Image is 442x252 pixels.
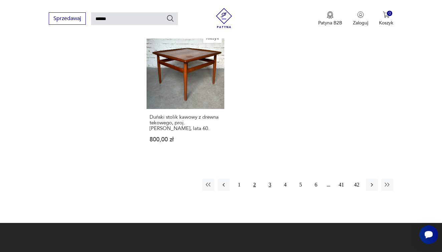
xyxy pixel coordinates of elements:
[294,179,306,191] button: 5
[214,8,234,28] img: Patyna - sklep z meblami i dekoracjami vintage
[150,137,221,142] p: 800,00 zł
[49,17,86,21] a: Sprzedawaj
[166,14,174,22] button: Szukaj
[150,114,221,131] h3: Duński stolik kawowy z drewna tekowego, proj. [PERSON_NAME], lata 60.
[419,225,438,244] iframe: Smartsupp widget button
[335,179,347,191] button: 41
[379,11,393,26] button: 0Koszyk
[387,11,393,16] div: 0
[264,179,276,191] button: 3
[357,11,364,18] img: Ikonka użytkownika
[233,179,245,191] button: 1
[353,11,368,26] button: Zaloguj
[351,179,363,191] button: 42
[279,179,291,191] button: 4
[318,11,342,26] a: Ikona medaluPatyna B2B
[353,20,368,26] p: Zaloguj
[327,11,334,19] img: Ikona medalu
[248,179,260,191] button: 2
[147,31,224,155] a: KlasykDuński stolik kawowy z drewna tekowego, proj. Grete Jalk, lata 60.Duński stolik kawowy z dr...
[49,12,86,25] button: Sprzedawaj
[318,11,342,26] button: Patyna B2B
[383,11,390,18] img: Ikona koszyka
[318,20,342,26] p: Patyna B2B
[310,179,322,191] button: 6
[379,20,393,26] p: Koszyk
